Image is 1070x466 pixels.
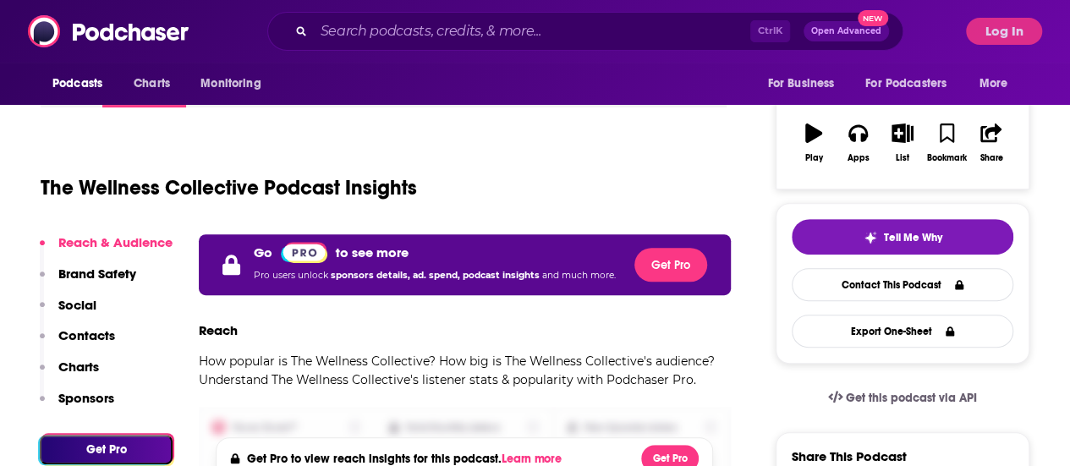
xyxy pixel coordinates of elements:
[979,153,1002,163] div: Share
[966,18,1042,45] button: Log In
[40,359,99,390] button: Charts
[846,391,977,405] span: Get this podcast via API
[848,153,870,163] div: Apps
[199,352,731,389] p: How popular is The Wellness Collective? How big is The Wellness Collective's audience? Understand...
[58,327,115,343] p: Contacts
[52,72,102,96] span: Podcasts
[896,153,909,163] div: List
[634,248,707,282] button: Get Pro
[40,266,136,297] button: Brand Safety
[41,68,124,100] button: open menu
[58,234,173,250] p: Reach & Audience
[281,241,327,263] a: Pro website
[200,72,261,96] span: Monitoring
[811,27,881,36] span: Open Advanced
[865,72,947,96] span: For Podcasters
[792,112,836,173] button: Play
[58,359,99,375] p: Charts
[881,112,925,173] button: List
[254,244,272,260] p: Go
[755,68,855,100] button: open menu
[254,263,616,288] p: Pro users unlock and much more.
[28,15,190,47] img: Podchaser - Follow, Share and Rate Podcasts
[40,327,115,359] button: Contacts
[854,68,971,100] button: open menu
[247,452,566,466] h4: Get Pro to view reach insights for this podcast.
[331,270,542,281] span: sponsors details, ad. spend, podcast insights
[40,297,96,328] button: Social
[123,68,180,100] a: Charts
[858,10,888,26] span: New
[792,219,1013,255] button: tell me why sparkleTell Me Why
[792,448,907,464] h3: Share This Podcast
[314,18,750,45] input: Search podcasts, credits, & more...
[979,72,1008,96] span: More
[281,242,327,263] img: Podchaser Pro
[189,68,283,100] button: open menu
[968,68,1029,100] button: open menu
[815,377,990,419] a: Get this podcast via API
[767,72,834,96] span: For Business
[805,153,823,163] div: Play
[884,231,942,244] span: Tell Me Why
[199,322,238,338] h3: Reach
[267,12,903,51] div: Search podcasts, credits, & more...
[792,268,1013,301] a: Contact This Podcast
[40,390,114,421] button: Sponsors
[58,297,96,313] p: Social
[58,266,136,282] p: Brand Safety
[58,390,114,406] p: Sponsors
[336,244,409,260] p: to see more
[40,234,173,266] button: Reach & Audience
[792,315,1013,348] button: Export One-Sheet
[927,153,967,163] div: Bookmark
[41,175,417,200] h1: The Wellness Collective Podcast Insights
[134,72,170,96] span: Charts
[750,20,790,42] span: Ctrl K
[804,21,889,41] button: Open AdvancedNew
[502,452,566,466] button: Learn more
[969,112,1013,173] button: Share
[925,112,968,173] button: Bookmark
[836,112,880,173] button: Apps
[40,435,173,464] button: Get Pro
[864,231,877,244] img: tell me why sparkle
